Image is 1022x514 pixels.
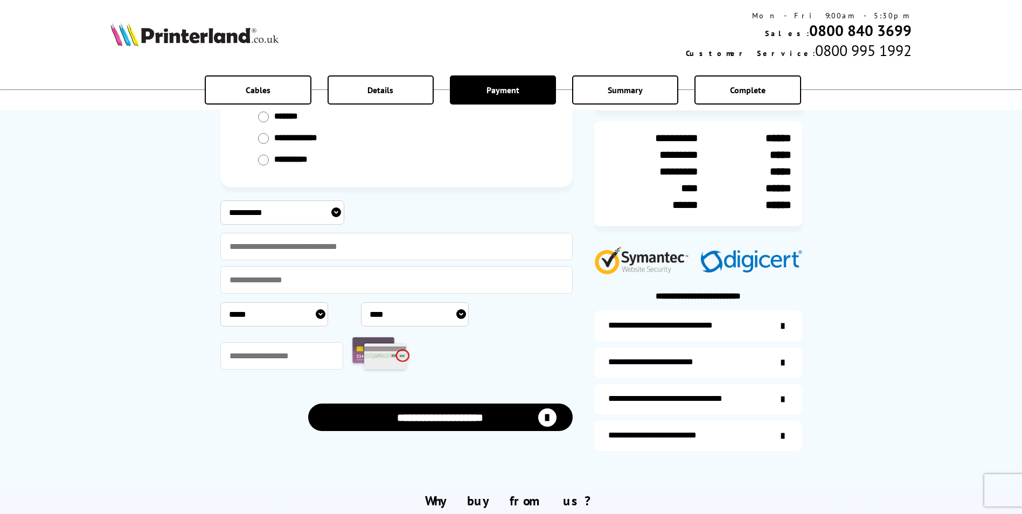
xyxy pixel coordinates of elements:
[594,348,802,378] a: items-arrive
[686,11,912,20] div: Mon - Fri 9:00am - 5:30pm
[765,29,809,38] span: Sales:
[246,85,270,95] span: Cables
[594,311,802,341] a: additional-ink
[730,85,766,95] span: Complete
[110,23,279,46] img: Printerland Logo
[815,40,912,60] span: 0800 995 1992
[367,85,393,95] span: Details
[809,20,912,40] a: 0800 840 3699
[594,421,802,451] a: secure-website
[686,48,815,58] span: Customer Service:
[594,384,802,414] a: additional-cables
[110,492,911,509] h2: Why buy from us?
[486,85,519,95] span: Payment
[608,85,643,95] span: Summary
